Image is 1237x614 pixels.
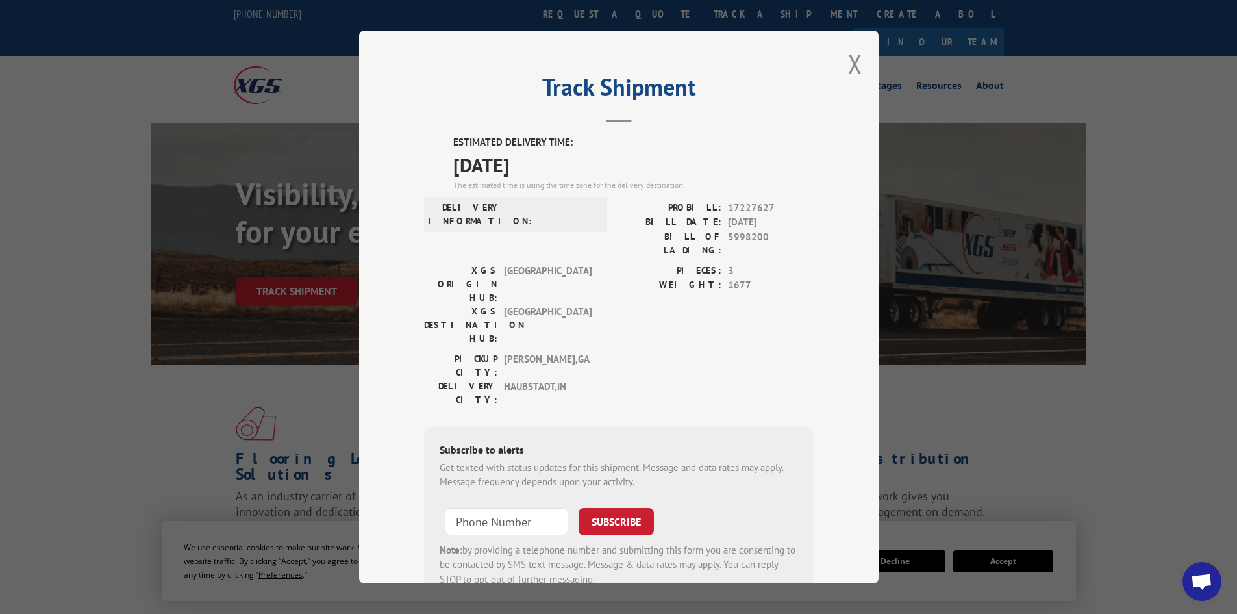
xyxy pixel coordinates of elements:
[424,78,814,103] h2: Track Shipment
[424,352,497,379] label: PICKUP CITY:
[440,543,798,587] div: by providing a telephone number and submitting this form you are consenting to be contacted by SM...
[1182,562,1221,601] a: Open chat
[428,201,501,228] label: DELIVERY INFORMATION:
[453,135,814,150] label: ESTIMATED DELIVERY TIME:
[440,442,798,461] div: Subscribe to alerts
[728,201,814,216] span: 17227627
[424,264,497,305] label: XGS ORIGIN HUB:
[445,508,568,535] input: Phone Number
[728,278,814,293] span: 1677
[504,305,592,346] span: [GEOGRAPHIC_DATA]
[619,278,721,293] label: WEIGHT:
[504,379,592,407] span: HAUBSTADT , IN
[619,230,721,257] label: BILL OF LADING:
[728,264,814,279] span: 3
[424,305,497,346] label: XGS DESTINATION HUB:
[728,215,814,230] span: [DATE]
[440,461,798,490] div: Get texted with status updates for this shipment. Message and data rates may apply. Message frequ...
[453,150,814,179] span: [DATE]
[579,508,654,535] button: SUBSCRIBE
[504,352,592,379] span: [PERSON_NAME] , GA
[619,264,721,279] label: PIECES:
[440,544,462,556] strong: Note:
[504,264,592,305] span: [GEOGRAPHIC_DATA]
[848,47,862,81] button: Close modal
[453,179,814,191] div: The estimated time is using the time zone for the delivery destination.
[728,230,814,257] span: 5998200
[424,379,497,407] label: DELIVERY CITY:
[619,201,721,216] label: PROBILL:
[619,215,721,230] label: BILL DATE:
